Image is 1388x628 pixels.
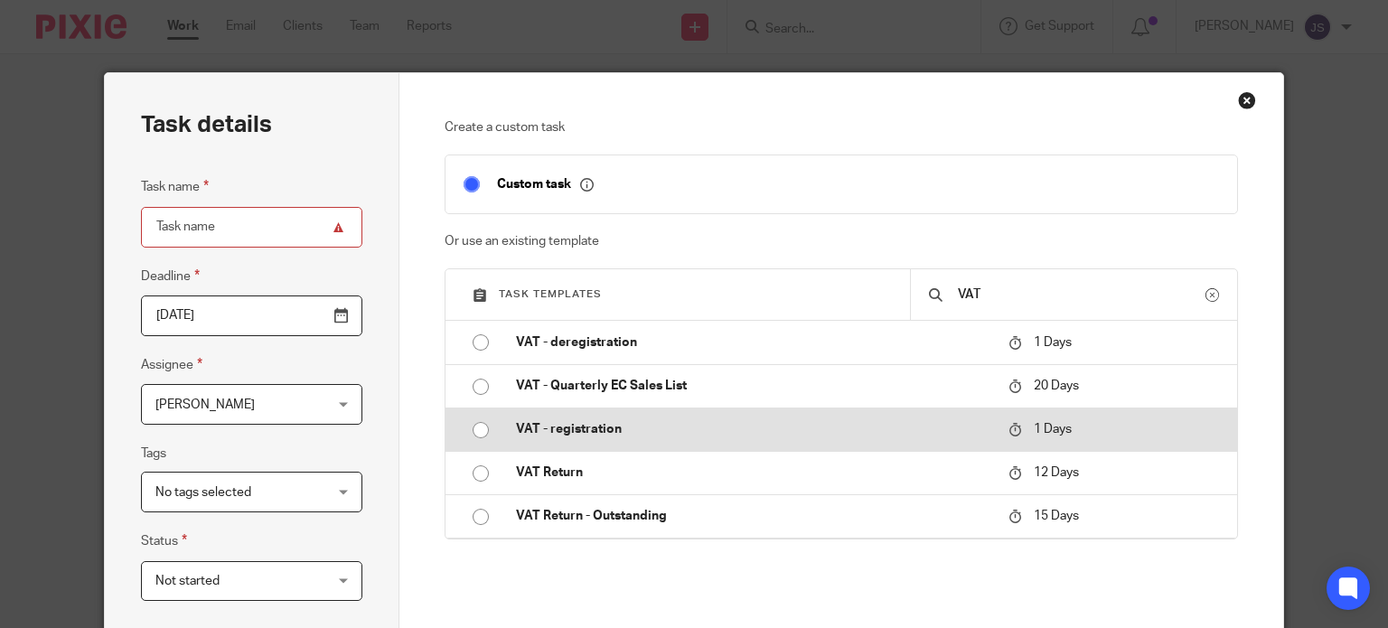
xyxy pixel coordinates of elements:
label: Status [141,530,187,551]
p: VAT - deregistration [516,333,990,351]
span: Task templates [499,289,602,299]
label: Task name [141,176,209,197]
span: No tags selected [155,486,251,499]
label: Tags [141,445,166,463]
p: Custom task [497,176,594,192]
span: 15 Days [1034,510,1079,522]
input: Search... [956,285,1205,305]
p: VAT - registration [516,420,990,438]
label: Deadline [141,266,200,286]
h2: Task details [141,109,272,140]
span: 1 Days [1034,336,1072,349]
p: VAT - Quarterly EC Sales List [516,377,990,395]
input: Task name [141,207,362,248]
span: [PERSON_NAME] [155,398,255,411]
span: 1 Days [1034,423,1072,436]
span: Not started [155,575,220,587]
span: 20 Days [1034,380,1079,392]
p: Or use an existing template [445,232,1238,250]
span: 12 Days [1034,466,1079,479]
div: Close this dialog window [1238,91,1256,109]
p: VAT Return - Outstanding [516,507,990,525]
p: Create a custom task [445,118,1238,136]
input: Pick a date [141,295,362,336]
p: VAT Return [516,464,990,482]
label: Assignee [141,354,202,375]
